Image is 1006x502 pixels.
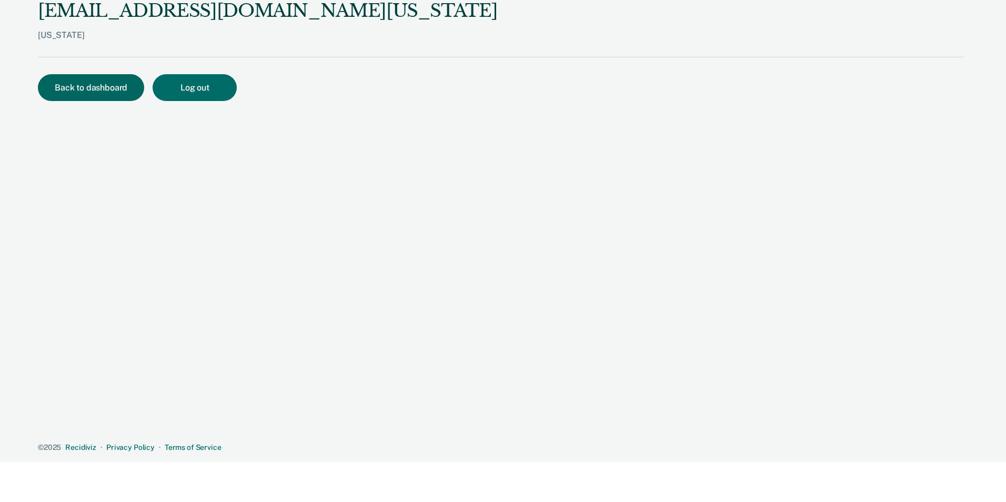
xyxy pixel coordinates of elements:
a: Privacy Policy [106,443,155,451]
a: Recidiviz [65,443,96,451]
a: Terms of Service [165,443,222,451]
span: © 2025 [38,443,61,451]
div: [US_STATE] [38,30,497,57]
button: Log out [153,74,237,101]
div: · · [38,443,964,452]
button: Back to dashboard [38,74,144,101]
a: Back to dashboard [38,84,153,92]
